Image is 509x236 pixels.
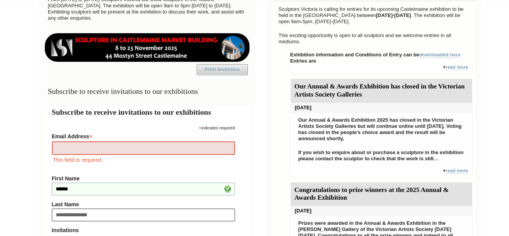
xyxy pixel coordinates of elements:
[275,31,473,47] p: This exciting opportunity is open to all sculptors and we welcome entries in all mediums.
[290,52,461,58] strong: Exhibition information and Conditions of Entry can be
[52,107,243,118] h2: Subscribe to receive invitations to our exhibitions
[197,64,248,75] a: Print Invitation
[52,201,235,207] label: Last Name
[52,175,235,182] label: First Name
[446,65,468,70] a: read more
[52,131,235,140] label: Email Address
[290,64,473,75] div: +
[291,103,472,113] div: [DATE]
[291,79,472,103] div: Our Annual & Awards Exhibition has closed in the Victorian Artists Society Galleries
[52,227,235,233] strong: Invitations
[291,206,472,216] div: [DATE]
[52,124,235,131] div: indicates required
[419,52,461,58] a: downloaded here
[44,84,250,99] h3: Subscribe to receive invitations to our exhibitions
[291,182,472,206] div: Congratulations to prize winners at the 2025 Annual & Awards Exhibition
[52,156,235,164] div: This field is required.
[376,12,411,18] strong: [DATE]-[DATE]
[446,168,468,174] a: read more
[290,168,473,178] div: +
[295,148,468,164] p: If you wish to enquire about or purchase a sculpture in the exhibition please contact the sculpto...
[275,4,473,27] p: Sculptors Victoria is calling for entries for its upcoming Castelmaine exhibition to be held in t...
[295,115,468,144] p: Our Annual & Awards Exhibition 2025 has closed in the Victorian Artists Society Galleries but wil...
[44,33,250,62] img: castlemaine-ldrbd25v2.png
